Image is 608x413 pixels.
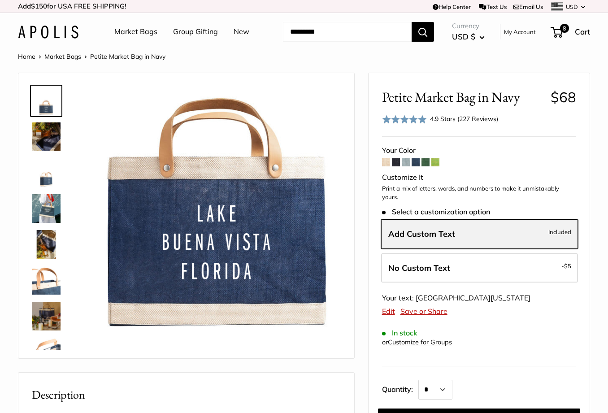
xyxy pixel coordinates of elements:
[412,22,434,42] button: Search
[18,26,78,39] img: Apolis
[44,52,81,61] a: Market Bags
[90,87,341,337] img: customizer-prod
[32,230,61,259] img: Petite Market Bag in Navy
[32,194,61,223] img: Petite Market Bag in Navy
[452,30,485,44] button: USD $
[564,262,571,270] span: $5
[32,302,61,330] img: Petite Market Bag in Navy
[552,25,590,39] a: 8 Cart
[173,25,218,39] a: Group Gifting
[548,226,571,237] span: Included
[32,122,61,151] img: Petite Market Bag in Navy
[32,158,61,187] img: Petite Market Bag in Navy
[382,184,576,202] p: Print a mix of letters, words, and numbers to make it unmistakably yours.
[452,32,475,41] span: USD $
[382,113,499,126] div: 4.9 Stars (227 Reviews)
[30,264,62,296] a: description_Super soft and durable leather handles.
[479,3,506,10] a: Text Us
[575,27,590,36] span: Cart
[30,192,62,225] a: Petite Market Bag in Navy
[30,336,62,368] a: description_Inner pocket good for daily drivers.
[382,89,544,105] span: Petite Market Bag in Navy
[382,144,576,157] div: Your Color
[382,293,530,302] span: Your text: [GEOGRAPHIC_DATA][US_STATE]
[31,2,47,10] span: $150
[30,300,62,332] a: Petite Market Bag in Navy
[430,114,498,124] div: 4.9 Stars (227 Reviews)
[388,229,455,239] span: Add Custom Text
[551,88,576,106] span: $68
[566,3,578,10] span: USD
[513,3,543,10] a: Email Us
[234,25,249,39] a: New
[18,51,165,62] nav: Breadcrumb
[381,219,578,249] label: Add Custom Text
[32,338,61,366] img: description_Inner pocket good for daily drivers.
[114,25,157,39] a: Market Bags
[561,261,571,271] span: -
[382,329,417,337] span: In stock
[388,263,450,273] span: No Custom Text
[382,307,395,316] a: Edit
[18,52,35,61] a: Home
[382,336,452,348] div: or
[283,22,412,42] input: Search...
[30,85,62,117] a: description_Make it yours with custom text.
[400,307,447,316] a: Save or Share
[388,338,452,346] a: Customize for Groups
[452,20,485,32] span: Currency
[30,121,62,153] a: Petite Market Bag in Navy
[382,208,490,216] span: Select a customization option
[560,24,569,33] span: 8
[30,157,62,189] a: Petite Market Bag in Navy
[504,26,536,37] a: My Account
[32,266,61,295] img: description_Super soft and durable leather handles.
[382,377,418,400] label: Quantity:
[32,87,61,115] img: description_Make it yours with custom text.
[433,3,471,10] a: Help Center
[382,171,576,184] div: Customize It
[30,228,62,261] a: Petite Market Bag in Navy
[7,379,96,406] iframe: Sign Up via Text for Offers
[90,52,165,61] span: Petite Market Bag in Navy
[32,386,341,404] h2: Description
[381,253,578,283] label: Leave Blank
